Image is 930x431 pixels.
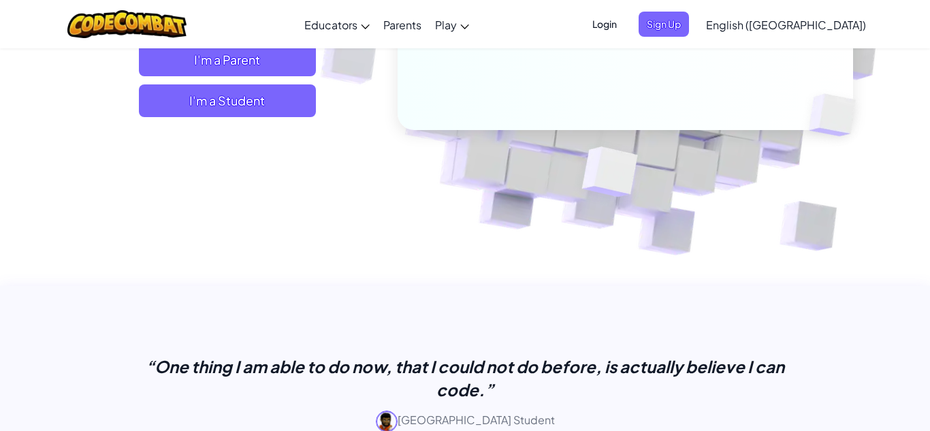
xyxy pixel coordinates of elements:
[699,6,873,43] a: English ([GEOGRAPHIC_DATA])
[584,12,625,37] button: Login
[549,118,671,231] img: Overlap cubes
[376,6,428,43] a: Parents
[786,65,888,165] img: Overlap cubes
[304,18,357,32] span: Educators
[298,6,376,43] a: Educators
[139,84,316,117] button: I'm a Student
[639,12,689,37] button: Sign Up
[706,18,866,32] span: English ([GEOGRAPHIC_DATA])
[435,18,457,32] span: Play
[428,6,476,43] a: Play
[139,44,316,76] a: I'm a Parent
[125,355,805,401] p: “One thing I am able to do now, that I could not do before, is actually believe I can code.”
[67,10,187,38] img: CodeCombat logo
